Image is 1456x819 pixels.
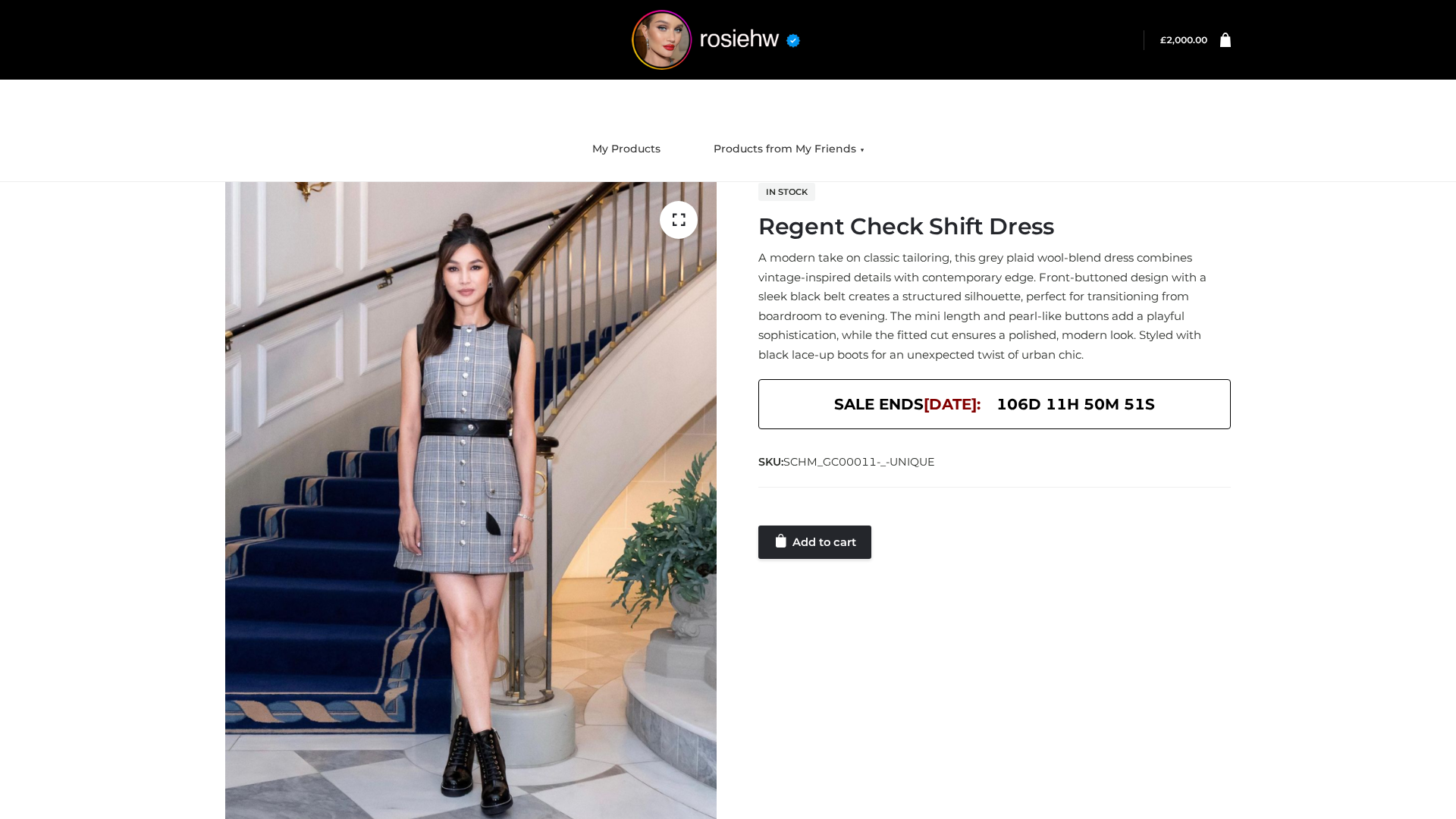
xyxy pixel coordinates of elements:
a: Products from My Friends [702,133,876,166]
span: SKU: [758,453,937,471]
span: [DATE]: [924,395,981,413]
span: 106d 11h 50m 51s [996,391,1155,417]
h1: Regent Check Shift Dress [758,213,1231,240]
img: rosiehw [602,10,830,70]
a: £2,000.00 [1160,34,1207,45]
span: SCHM_GC00011-_-UNIQUE [783,455,935,469]
a: My Products [581,133,672,166]
p: A modern take on classic tailoring, this grey plaid wool-blend dress combines vintage-inspired de... [758,248,1231,364]
div: SALE ENDS [758,379,1231,429]
span: £ [1160,34,1166,45]
span: In stock [758,183,815,201]
bdi: 2,000.00 [1160,34,1207,45]
a: Add to cart [758,526,871,559]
